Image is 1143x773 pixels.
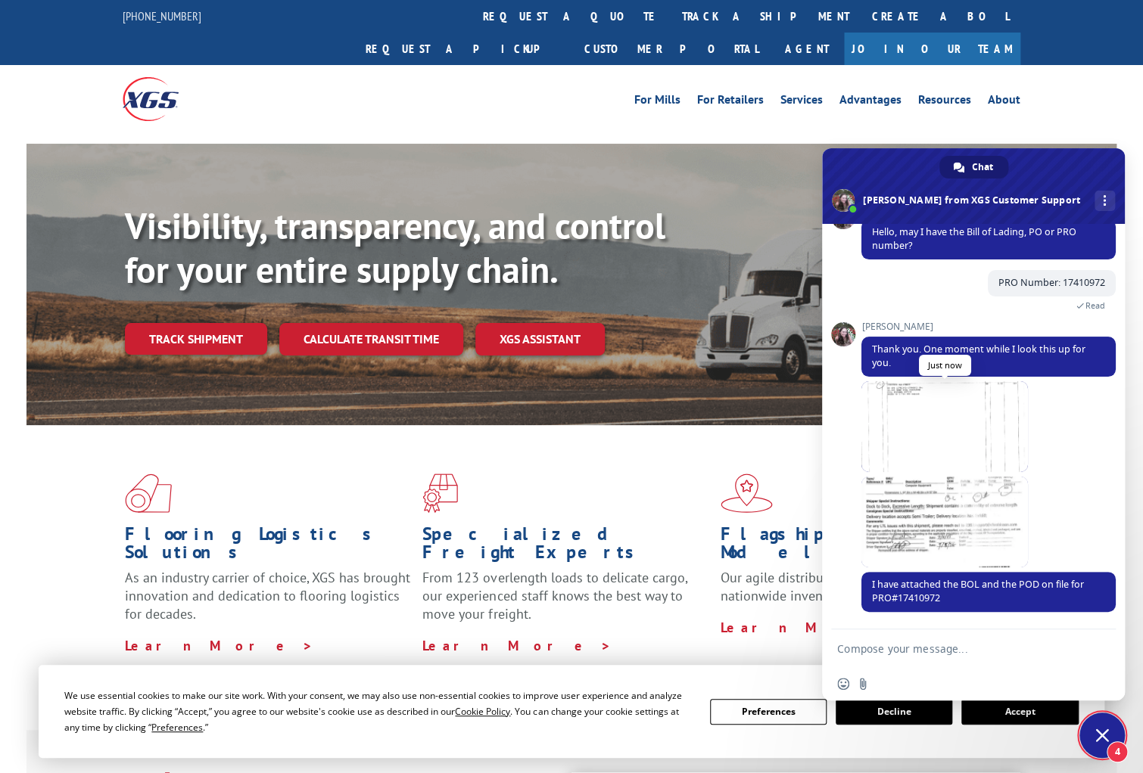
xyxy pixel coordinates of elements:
[710,699,827,725] button: Preferences
[721,525,1007,569] h1: Flagship Distribution Model
[844,33,1020,65] a: Join Our Team
[939,156,1008,179] div: Chat
[721,619,909,636] a: Learn More >
[721,569,999,604] span: Our agile distribution network gives you nationwide inventory management on demand.
[279,323,463,355] a: Calculate transit time
[64,688,691,735] div: We use essential cookies to make our site work. With your consent, we may also use non-essential ...
[721,473,773,513] img: xgs-icon-flagship-distribution-model-red
[998,276,1105,289] span: PRO Number: 17410972
[125,569,410,622] span: As an industry carrier of choice, XGS has brought innovation and dedication to flooring logistics...
[475,323,605,355] a: XGS ASSISTANT
[872,225,1076,252] span: Hello, may I have the Bill of Lading, PO or PRO number?
[780,94,823,110] a: Services
[422,473,458,513] img: xgs-icon-focused-on-flooring-red
[125,473,172,513] img: xgs-icon-total-supply-chain-intelligence-red
[1085,300,1105,311] span: Read
[422,525,709,569] h1: Specialized Freight Experts
[123,8,201,23] a: [PHONE_NUMBER]
[872,578,1084,604] span: I have attached the BOL and the POD on file for PRO#17410972
[770,33,844,65] a: Agent
[972,156,993,179] span: Chat
[961,699,1078,725] button: Accept
[422,637,611,654] a: Learn More >
[422,569,709,636] p: From 123 overlength loads to delicate cargo, our experienced staff knows the best way to move you...
[857,678,869,690] span: Send a file
[125,202,665,293] b: Visibility, transparency, and control for your entire supply chain.
[634,94,681,110] a: For Mills
[872,343,1085,369] span: Thank you. One moment while I look this up for you.
[839,94,902,110] a: Advantages
[836,699,952,725] button: Decline
[455,705,510,718] span: Cookie Policy
[1107,741,1128,762] span: 4
[1079,712,1125,758] div: Close chat
[573,33,770,65] a: Customer Portal
[151,721,203,734] span: Preferences
[39,665,1104,758] div: Cookie Consent Prompt
[837,678,849,690] span: Insert an emoji
[125,525,411,569] h1: Flooring Logistics Solutions
[697,94,764,110] a: For Retailers
[125,637,313,654] a: Learn More >
[988,94,1020,110] a: About
[1095,191,1115,211] div: More channels
[354,33,573,65] a: Request a pickup
[861,321,1116,332] span: [PERSON_NAME]
[125,323,267,355] a: Track shipment
[918,94,971,110] a: Resources
[837,642,1076,656] textarea: Compose your message...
